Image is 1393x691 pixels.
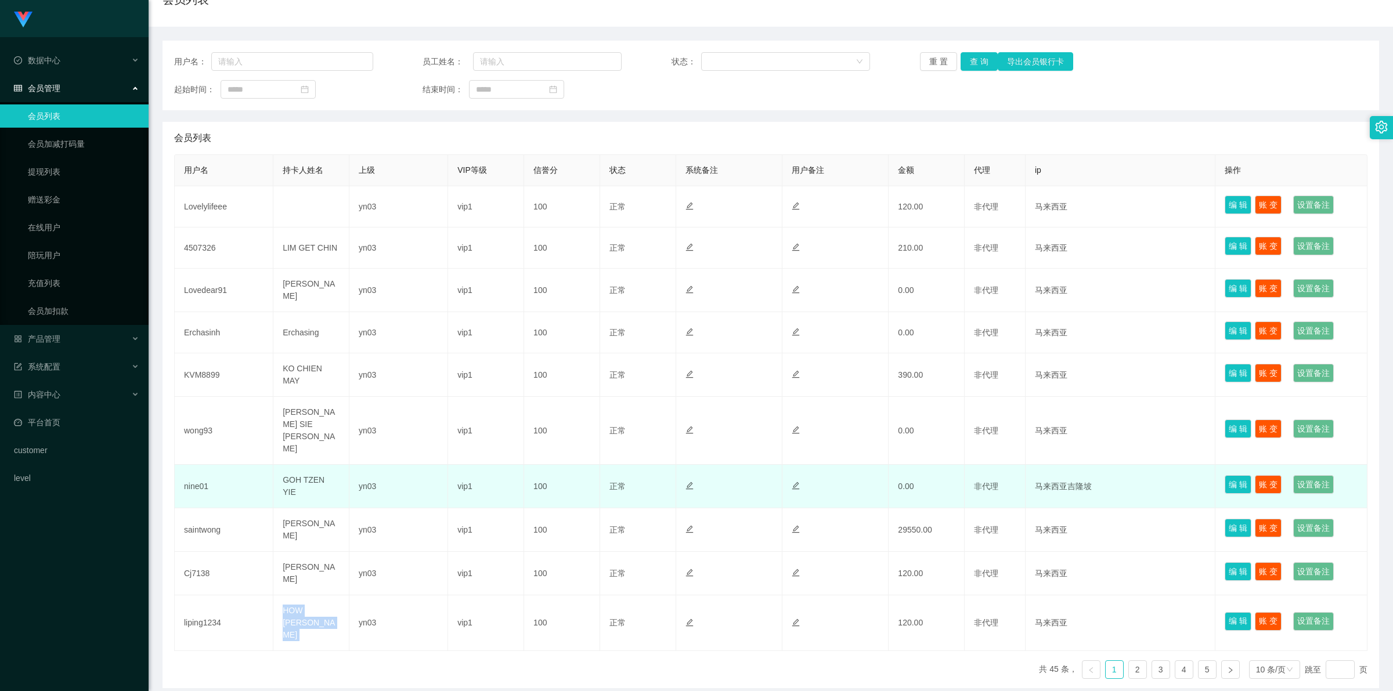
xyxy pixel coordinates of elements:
span: 状态 [609,165,626,175]
span: 持卡人姓名 [283,165,323,175]
i: 图标: edit [685,618,694,627]
span: 用户名 [184,165,208,175]
i: 图标: edit [792,285,800,294]
td: Cj7138 [175,552,273,595]
td: vip1 [448,186,524,227]
a: 4 [1175,661,1193,678]
button: 设置备注 [1293,237,1334,255]
a: 5 [1199,661,1216,678]
span: 非代理 [974,525,998,534]
span: 非代理 [974,243,998,252]
i: 图标: edit [792,482,800,490]
td: vip1 [448,465,524,508]
td: yn03 [349,227,448,269]
i: 图标: edit [685,370,694,378]
span: 正常 [609,202,626,211]
td: 100 [524,465,600,508]
td: 100 [524,312,600,353]
li: 上一页 [1082,660,1100,679]
td: 120.00 [889,186,965,227]
td: vip1 [448,269,524,312]
td: KVM8899 [175,353,273,397]
i: 图标: calendar [301,85,309,93]
button: 查 询 [961,52,998,71]
td: saintwong [175,508,273,552]
td: yn03 [349,186,448,227]
button: 账 变 [1255,519,1282,537]
td: Erchasing [273,312,349,353]
span: 起始时间： [174,84,221,96]
a: level [14,466,139,490]
span: 代理 [974,165,990,175]
button: 设置备注 [1293,321,1334,340]
span: 正常 [609,618,626,627]
span: 操作 [1225,165,1241,175]
td: liping1234 [175,595,273,651]
td: 0.00 [889,465,965,508]
i: 图标: edit [792,370,800,378]
i: 图标: edit [792,328,800,336]
i: 图标: check-circle-o [14,56,22,64]
td: 29550.00 [889,508,965,552]
td: LIM GET CHIN [273,227,349,269]
span: 正常 [609,426,626,435]
td: vip1 [448,227,524,269]
td: 4507326 [175,227,273,269]
a: 赠送彩金 [28,188,139,211]
i: 图标: edit [792,618,800,627]
a: customer [14,439,139,462]
td: 0.00 [889,269,965,312]
td: vip1 [448,508,524,552]
button: 账 变 [1255,279,1282,298]
td: Lovedear91 [175,269,273,312]
td: vip1 [448,397,524,465]
button: 编 辑 [1225,321,1251,340]
span: 非代理 [974,482,998,491]
td: [PERSON_NAME] [273,508,349,552]
span: 上级 [359,165,375,175]
span: 系统配置 [14,362,60,371]
td: 100 [524,227,600,269]
span: 系统备注 [685,165,718,175]
td: 100 [524,186,600,227]
button: 设置备注 [1293,562,1334,581]
span: 用户备注 [792,165,824,175]
button: 设置备注 [1293,475,1334,494]
button: 编 辑 [1225,364,1251,382]
i: 图标: edit [792,426,800,434]
i: 图标: setting [1375,121,1388,133]
span: 非代理 [974,618,998,627]
td: 120.00 [889,552,965,595]
a: 提现列表 [28,160,139,183]
a: 充值列表 [28,272,139,295]
span: 非代理 [974,285,998,295]
td: Lovelylifeee [175,186,273,227]
td: yn03 [349,312,448,353]
a: 2 [1129,661,1146,678]
span: 正常 [609,525,626,534]
span: VIP等级 [457,165,487,175]
td: vip1 [448,595,524,651]
td: wong93 [175,397,273,465]
button: 设置备注 [1293,196,1334,214]
td: [PERSON_NAME] SIE [PERSON_NAME] [273,397,349,465]
button: 编 辑 [1225,562,1251,581]
a: 在线用户 [28,216,139,239]
span: 正常 [609,482,626,491]
button: 账 变 [1255,562,1282,581]
td: 马来西亚 [1026,595,1215,651]
i: 图标: table [14,84,22,92]
i: 图标: down [1286,666,1293,674]
span: 正常 [609,285,626,295]
div: 10 条/页 [1256,661,1286,678]
button: 编 辑 [1225,196,1251,214]
i: 图标: appstore-o [14,335,22,343]
a: 会员列表 [28,104,139,128]
button: 编 辑 [1225,237,1251,255]
div: 跳至 页 [1305,660,1367,679]
button: 重 置 [920,52,957,71]
td: GOH TZEN YIE [273,465,349,508]
td: 100 [524,595,600,651]
i: 图标: down [856,58,863,66]
i: 图标: edit [685,243,694,251]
